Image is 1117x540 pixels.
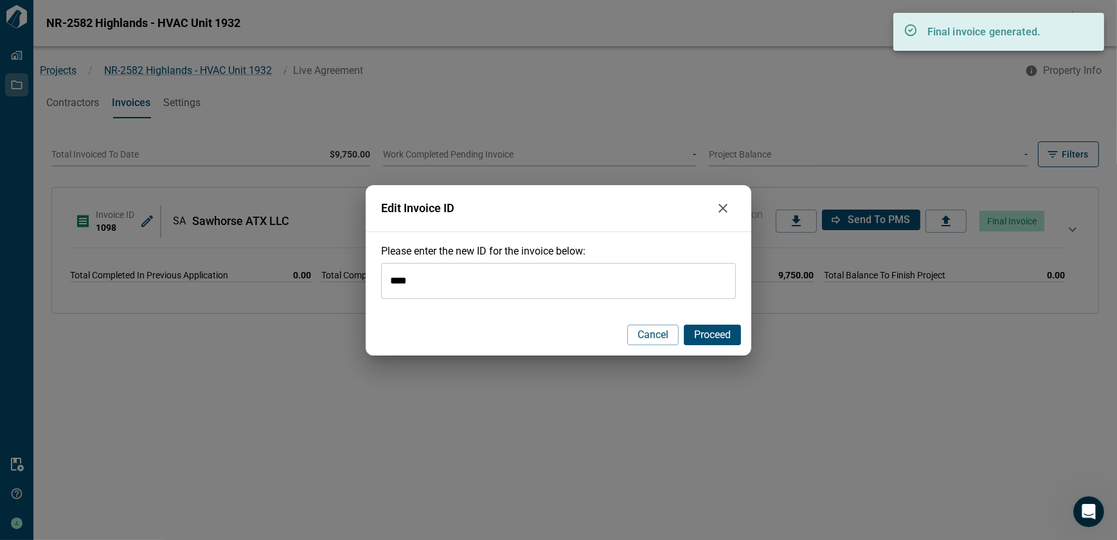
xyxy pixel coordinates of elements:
[381,202,710,215] span: Edit Invoice ID
[627,325,679,345] button: Cancel
[927,24,1082,40] p: Final invoice generated.
[638,328,668,341] span: Cancel
[1073,496,1104,527] iframe: Intercom live chat
[684,325,741,345] button: Proceed
[694,328,731,341] span: Proceed
[381,245,585,257] span: Please enter the new ID for the invoice below:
